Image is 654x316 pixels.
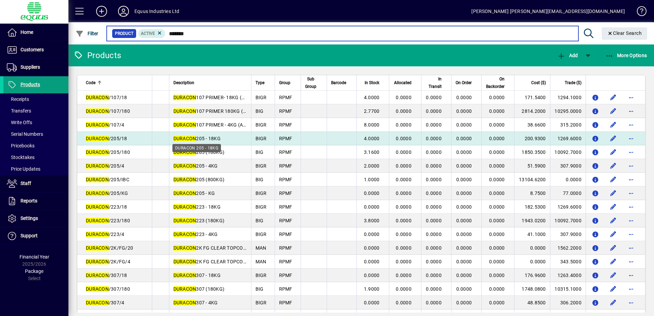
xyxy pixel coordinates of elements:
[7,166,40,172] span: Price Updates
[86,245,133,251] span: /2K/FG/20
[173,232,196,237] em: DURACON
[608,147,619,158] button: Edit
[173,79,247,87] div: Description
[514,241,550,255] td: 0.0000
[489,273,505,278] span: 0.0000
[626,297,637,308] button: More options
[86,108,109,114] em: DURACON
[256,79,264,87] span: Type
[396,136,411,141] span: 0.0000
[7,96,29,102] span: Receipts
[173,190,196,196] em: DURACON
[86,245,109,251] em: DURACON
[396,122,411,128] span: 0.0000
[514,186,550,200] td: 8.7500
[608,284,619,294] button: Edit
[86,190,128,196] span: /205/KG
[21,215,38,221] span: Settings
[138,29,166,38] mat-chip: Activation Status: Active
[456,232,472,237] span: 0.0000
[550,173,586,186] td: 0.0000
[364,245,380,251] span: 0.0000
[3,152,68,163] a: Stocktakes
[86,136,127,141] span: /205/18
[3,193,68,210] a: Reports
[279,177,292,182] span: RPMF
[626,201,637,212] button: More options
[514,173,550,186] td: 13104.6200
[514,118,550,132] td: 38.6600
[396,286,411,292] span: 0.0000
[456,149,472,155] span: 0.0000
[279,273,292,278] span: RPMF
[173,177,196,182] em: DURACON
[21,64,40,70] span: Suppliers
[86,232,109,237] em: DURACON
[550,104,586,118] td: 10295.0000
[86,273,109,278] em: DURACON
[550,159,586,173] td: 307.9000
[514,200,550,214] td: 182.5300
[396,190,411,196] span: 0.0000
[456,218,472,223] span: 0.0000
[3,93,68,105] a: Receipts
[626,147,637,158] button: More options
[21,181,31,186] span: Staff
[173,79,194,87] span: Description
[550,186,586,200] td: 77.0000
[396,218,411,223] span: 0.0000
[173,273,196,278] em: DURACON
[608,256,619,267] button: Edit
[279,204,292,210] span: RPMF
[550,282,586,296] td: 10315.1000
[279,286,292,292] span: RPMF
[608,119,619,130] button: Edit
[86,177,129,182] span: /205/IBC
[279,163,292,169] span: RPMF
[489,286,505,292] span: 0.0000
[173,273,221,278] span: 307 - 18KG
[550,241,586,255] td: 1562.2000
[364,204,380,210] span: 0.0000
[86,190,109,196] em: DURACON
[608,188,619,199] button: Edit
[25,268,43,274] span: Package
[364,190,380,196] span: 0.0000
[605,53,647,58] span: More Options
[396,149,411,155] span: 0.0000
[364,136,380,141] span: 4.0000
[608,229,619,240] button: Edit
[608,92,619,103] button: Edit
[364,286,380,292] span: 1.9000
[173,95,196,100] em: DURACON
[331,79,346,87] span: Barcode
[173,232,218,237] span: 223 - 4KG
[396,177,411,182] span: 0.0000
[626,174,637,185] button: More options
[3,140,68,152] a: Pricebooks
[74,50,121,61] div: Products
[456,177,472,182] span: 0.0000
[364,259,380,264] span: 0.0000
[456,245,472,251] span: 0.0000
[489,204,505,210] span: 0.0000
[514,255,550,268] td: 0.0000
[426,163,442,169] span: 0.0000
[396,259,411,264] span: 0.0000
[7,120,32,125] span: Write Offs
[514,214,550,227] td: 1943.0200
[557,53,578,58] span: Add
[173,218,196,223] em: DURACON
[256,232,267,237] span: BIGR
[76,31,99,36] span: Filter
[608,242,619,253] button: Edit
[602,27,648,40] button: Clear
[626,270,637,281] button: More options
[456,259,472,264] span: 0.0000
[86,149,109,155] em: DURACON
[3,41,68,58] a: Customers
[173,259,196,264] em: DURACON
[21,82,40,87] span: Products
[3,175,68,192] a: Staff
[489,122,505,128] span: 0.0000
